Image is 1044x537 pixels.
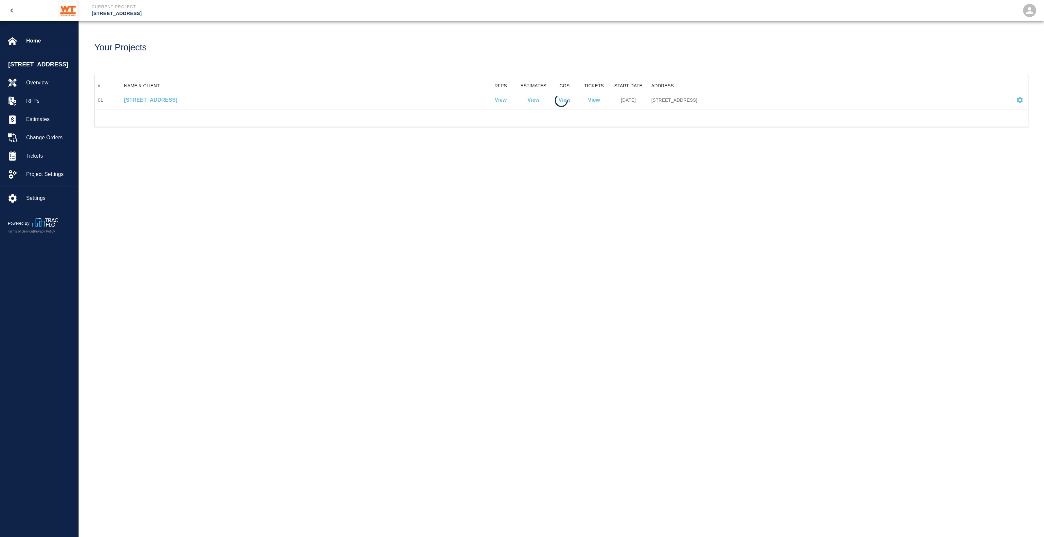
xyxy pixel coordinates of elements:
span: | [33,230,34,233]
a: View [528,96,540,104]
button: Settings [1013,94,1026,107]
div: # [95,80,121,91]
a: Privacy Policy [34,230,55,233]
div: COS [560,80,570,91]
a: View [559,96,571,104]
div: 01 [98,97,103,103]
span: Home [26,37,73,45]
div: START DATE [609,80,648,91]
span: Project Settings [26,170,73,178]
span: RFPs [26,97,73,105]
div: ADDRESS [648,80,1012,91]
img: Whiting-Turner [58,1,79,20]
div: RFPS [495,80,507,91]
div: [STREET_ADDRESS] [651,97,1008,103]
div: ADDRESS [651,80,674,91]
button: open drawer [4,3,20,18]
div: NAME & CLIENT [121,80,484,91]
span: Tickets [26,152,73,160]
div: TICKETS [584,80,604,91]
div: TICKETS [579,80,609,91]
div: ESTIMATES [517,80,550,91]
span: Overview [26,79,73,87]
p: [STREET_ADDRESS] [92,10,557,17]
div: NAME & CLIENT [124,80,160,91]
a: Terms of Service [8,230,33,233]
div: START DATE [614,80,642,91]
img: TracFlo [32,218,58,227]
a: View [588,96,600,104]
span: [STREET_ADDRESS] [8,60,75,69]
div: ESTIMATES [520,80,547,91]
p: Current Project [92,4,557,10]
span: Change Orders [26,134,73,142]
div: # [98,80,100,91]
div: RFPS [484,80,517,91]
p: Powered By [8,220,32,226]
span: Settings [26,194,73,202]
div: COS [550,80,579,91]
a: [STREET_ADDRESS] [124,96,481,104]
div: [DATE] [609,91,648,110]
a: View [495,96,507,104]
h1: Your Projects [94,42,147,53]
span: Estimates [26,115,73,123]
